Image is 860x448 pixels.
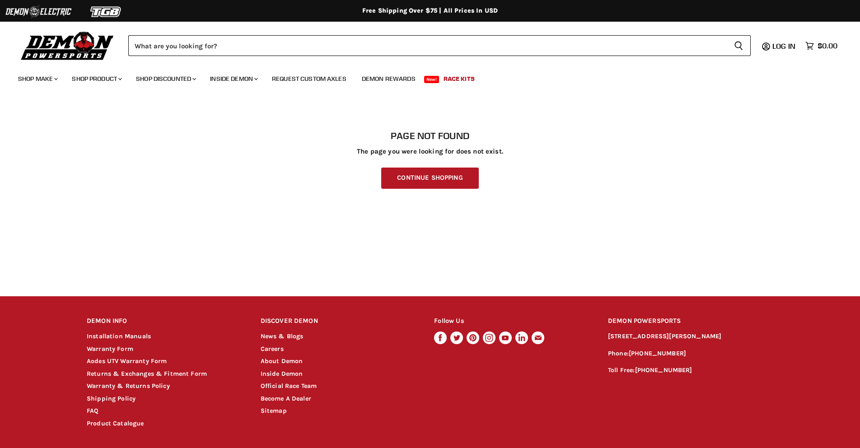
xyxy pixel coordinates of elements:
[261,345,284,353] a: Careers
[87,357,167,365] a: Aodes UTV Warranty Form
[5,3,72,20] img: Demon Electric Logo 2
[72,3,140,20] img: TGB Logo 2
[87,311,243,332] h2: DEMON INFO
[437,70,481,88] a: Race Kits
[629,350,686,357] a: [PHONE_NUMBER]
[635,366,692,374] a: [PHONE_NUMBER]
[261,357,303,365] a: About Demon
[261,370,303,378] a: Inside Demon
[87,382,170,390] a: Warranty & Returns Policy
[381,168,478,189] a: Continue Shopping
[261,332,304,340] a: News & Blogs
[261,407,287,415] a: Sitemap
[265,70,353,88] a: Request Custom Axles
[818,42,837,50] span: $0.00
[87,420,144,427] a: Product Catalogue
[261,395,311,402] a: Become A Dealer
[87,332,151,340] a: Installation Manuals
[11,66,835,88] ul: Main menu
[87,370,207,378] a: Returns & Exchanges & Fitment Form
[434,311,591,332] h2: Follow Us
[69,7,791,15] div: Free Shipping Over $75 | All Prices In USD
[203,70,263,88] a: Inside Demon
[772,42,795,51] span: Log in
[87,148,773,155] p: The page you were looking for does not exist.
[608,331,773,342] p: [STREET_ADDRESS][PERSON_NAME]
[608,349,773,359] p: Phone:
[355,70,422,88] a: Demon Rewards
[261,311,417,332] h2: DISCOVER DEMON
[129,70,201,88] a: Shop Discounted
[424,76,439,83] span: New!
[608,311,773,332] h2: DEMON POWERSPORTS
[11,70,63,88] a: Shop Make
[128,35,727,56] input: Search
[727,35,751,56] button: Search
[608,365,773,376] p: Toll Free:
[65,70,127,88] a: Shop Product
[768,42,801,50] a: Log in
[87,131,773,141] h1: Page not found
[87,395,136,402] a: Shipping Policy
[87,345,133,353] a: Warranty Form
[18,29,117,61] img: Demon Powersports
[801,39,842,52] a: $0.00
[261,382,317,390] a: Official Race Team
[128,35,751,56] form: Product
[87,407,98,415] a: FAQ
